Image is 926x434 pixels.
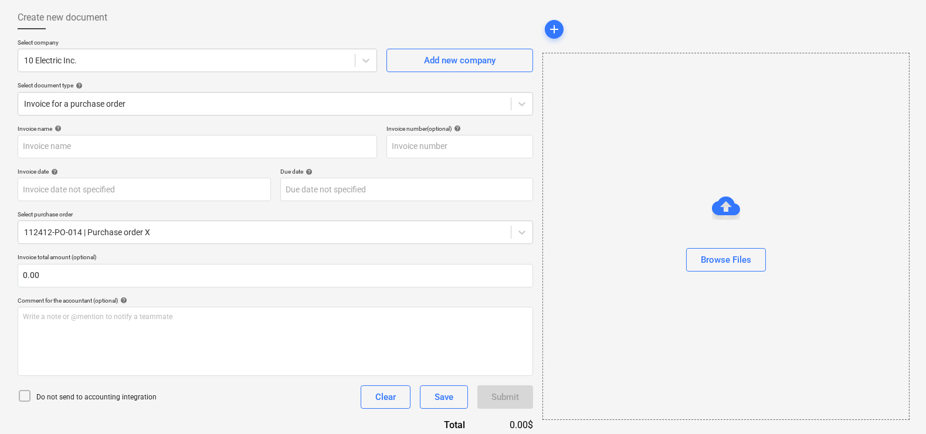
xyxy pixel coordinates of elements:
input: Invoice number [386,135,533,158]
span: help [49,168,58,175]
p: Select purchase order [18,211,533,221]
div: Invoice number (optional) [386,125,533,133]
span: help [118,297,127,304]
div: Clear [375,389,396,405]
p: Do not send to accounting integration [36,392,157,402]
button: Save [420,385,468,409]
input: Invoice total amount (optional) [18,264,533,287]
span: Create new document [18,11,107,25]
div: Save [435,389,453,405]
div: Due date [280,168,534,175]
span: help [452,125,461,132]
p: Select company [18,39,377,49]
div: Invoice name [18,125,377,133]
input: Invoice name [18,135,377,158]
div: Invoice date [18,168,271,175]
input: Due date not specified [280,178,534,201]
div: Comment for the accountant (optional) [18,297,533,304]
button: Clear [361,385,411,409]
span: help [73,82,83,89]
button: Browse Files [686,248,766,272]
div: Browse Files [542,53,910,420]
iframe: Chat Widget [867,378,926,434]
div: 0.00$ [484,418,534,432]
div: Browse Files [701,252,751,267]
div: Select document type [18,82,533,89]
span: help [52,125,62,132]
input: Invoice date not specified [18,178,271,201]
span: help [303,168,313,175]
span: add [547,22,561,36]
p: Invoice total amount (optional) [18,253,533,263]
div: Total [381,418,484,432]
button: Add new company [386,49,533,72]
div: Add new company [424,53,496,68]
